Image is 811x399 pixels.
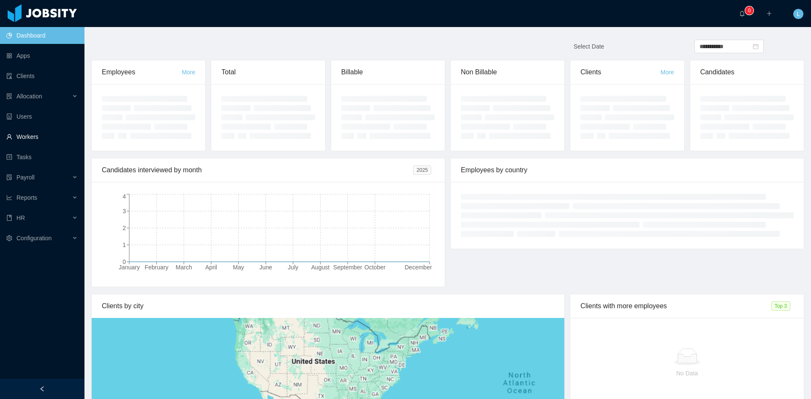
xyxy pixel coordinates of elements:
a: icon: pie-chartDashboard [6,27,78,44]
span: HR [16,214,25,221]
tspan: December [405,264,432,271]
sup: 0 [745,6,754,15]
div: Clients with more employees [580,294,771,318]
tspan: January [119,264,140,271]
div: Clients [580,60,660,84]
div: Billable [341,60,435,84]
span: Allocation [16,93,42,100]
i: icon: plus [766,11,772,16]
a: More [661,69,674,76]
span: Select Date [574,43,604,50]
span: Configuration [16,235,52,242]
span: Payroll [16,174,35,181]
a: icon: profileTasks [6,149,78,166]
span: 2025 [413,166,431,175]
i: icon: bell [739,11,745,16]
tspan: September [333,264,362,271]
tspan: February [145,264,169,271]
i: icon: file-protect [6,174,12,180]
tspan: April [205,264,217,271]
div: Employees by country [461,158,794,182]
span: L [797,9,800,19]
tspan: 0 [122,258,126,265]
tspan: October [365,264,386,271]
tspan: July [288,264,298,271]
span: Top 3 [771,301,790,311]
tspan: 1 [122,242,126,248]
p: No Data [587,369,787,378]
a: icon: appstoreApps [6,47,78,64]
a: More [182,69,195,76]
tspan: 4 [122,193,126,200]
tspan: 3 [122,208,126,214]
div: Candidates [700,60,794,84]
div: Clients by city [102,294,554,318]
div: Employees [102,60,182,84]
i: icon: calendar [753,43,759,49]
tspan: May [233,264,244,271]
div: Total [221,60,315,84]
i: icon: setting [6,235,12,241]
i: icon: solution [6,93,12,99]
i: icon: line-chart [6,195,12,201]
tspan: June [259,264,272,271]
div: Non Billable [461,60,554,84]
tspan: August [311,264,330,271]
a: icon: auditClients [6,68,78,84]
tspan: March [176,264,192,271]
span: Reports [16,194,37,201]
tspan: 2 [122,225,126,231]
i: icon: book [6,215,12,221]
a: icon: robotUsers [6,108,78,125]
a: icon: userWorkers [6,128,78,145]
div: Candidates interviewed by month [102,158,413,182]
